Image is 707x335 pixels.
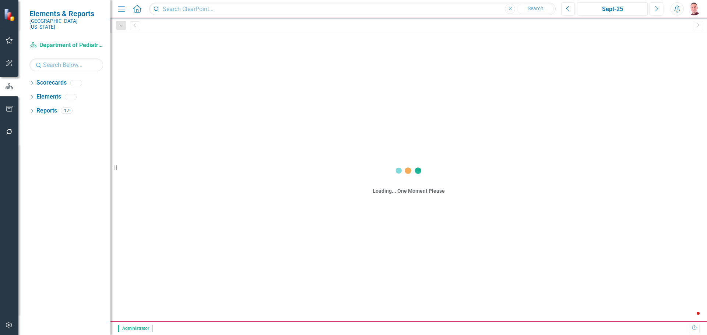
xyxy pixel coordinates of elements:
div: 17 [61,108,73,114]
span: Search [528,6,544,11]
img: David Richard [687,2,701,15]
a: Reports [36,107,57,115]
iframe: Intercom live chat [682,310,700,328]
a: Department of Pediatrics Dashboard [29,41,103,50]
input: Search ClearPoint... [149,3,556,15]
img: ClearPoint Strategy [3,8,17,21]
input: Search Below... [29,58,103,71]
small: [GEOGRAPHIC_DATA][US_STATE] [29,18,103,30]
div: Sept-25 [580,5,645,14]
button: Sept-25 [577,2,648,15]
a: Elements [36,93,61,101]
a: Scorecards [36,79,67,87]
span: Elements & Reports [29,9,103,18]
button: Search [517,4,554,14]
span: Administrator [118,325,152,332]
div: Loading... One Moment Please [373,187,445,195]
